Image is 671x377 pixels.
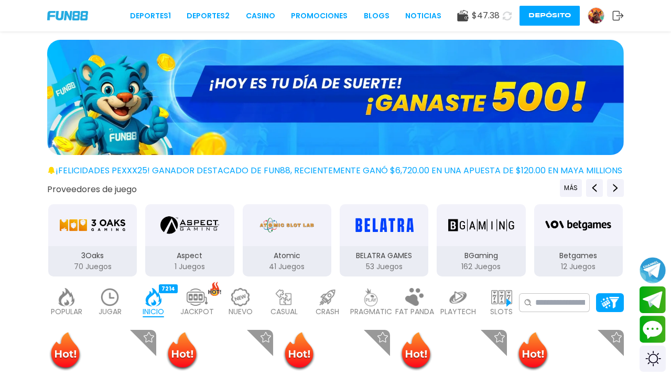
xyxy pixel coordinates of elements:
[180,306,214,317] p: JACKPOT
[440,306,476,317] p: PLAYTECH
[491,288,512,306] img: slots_light.webp
[601,297,619,308] img: Platform Filter
[160,210,219,240] img: Aspect
[340,261,428,272] p: 53 Juegos
[588,7,612,24] a: Avatar
[243,261,331,272] p: 41 Juegos
[405,10,441,21] a: NOTICIAS
[47,184,137,195] button: Proveedores de juego
[545,210,611,240] img: Betgames
[187,288,208,306] img: jackpot_light.webp
[56,164,633,177] span: ¡FELICIDADES pexxx25! GANADOR DESTACADO DE FUN88, RECIENTEMENTE GANÓ $6,720.00 EN UNA APUESTA DE ...
[640,257,666,284] button: Join telegram channel
[270,306,298,317] p: CASUAL
[351,210,417,240] img: BELATRA GAMES
[586,179,603,197] button: Previous providers
[282,331,316,372] img: Hot
[364,10,389,21] a: BLOGS
[404,288,425,306] img: fat_panda_light.webp
[534,250,623,261] p: Betgames
[437,250,525,261] p: BGaming
[516,331,550,372] img: Hot
[159,284,178,293] div: 7214
[291,10,348,21] a: Promociones
[165,331,199,372] img: Hot
[229,306,253,317] p: NUEVO
[640,346,666,372] div: Switch theme
[588,8,604,24] img: Avatar
[437,261,525,272] p: 162 Juegos
[230,288,251,306] img: new_light.webp
[51,306,82,317] p: POPULAR
[399,331,433,372] img: Hot
[143,288,164,306] img: home_active.webp
[316,306,339,317] p: CRASH
[520,6,580,26] button: Depósito
[395,306,434,317] p: FAT PANDA
[243,250,331,261] p: Atomic
[99,306,122,317] p: JUGAR
[48,331,82,372] img: Hot
[350,306,392,317] p: PRAGMATIC
[361,288,382,306] img: pragmatic_light.webp
[640,316,666,343] button: Contact customer service
[56,288,77,306] img: popular_light.webp
[145,250,234,261] p: Aspect
[607,179,624,197] button: Next providers
[472,9,500,22] span: $ 47.38
[47,40,624,155] img: GANASTE 500
[48,250,137,261] p: 3Oaks
[48,261,137,272] p: 70 Juegos
[335,203,432,278] button: BELATRA GAMES
[47,11,88,20] img: Company Logo
[145,261,234,272] p: 1 Juegos
[143,306,164,317] p: INICIO
[130,10,171,21] a: Deportes1
[448,288,469,306] img: playtech_light.webp
[317,288,338,306] img: crash_light.webp
[59,210,125,240] img: 3Oaks
[141,203,238,278] button: Aspect
[246,10,275,21] a: CASINO
[340,250,428,261] p: BELATRA GAMES
[100,288,121,306] img: recent_light.webp
[208,282,221,296] img: hot
[257,210,316,240] img: Atomic
[490,306,513,317] p: SLOTS
[640,286,666,314] button: Join telegram
[187,10,230,21] a: Deportes2
[534,261,623,272] p: 12 Juegos
[274,288,295,306] img: casual_light.webp
[44,203,141,278] button: 3Oaks
[560,179,582,197] button: Previous providers
[448,210,514,240] img: BGaming
[239,203,335,278] button: Atomic
[530,203,627,278] button: Betgames
[432,203,529,278] button: BGaming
